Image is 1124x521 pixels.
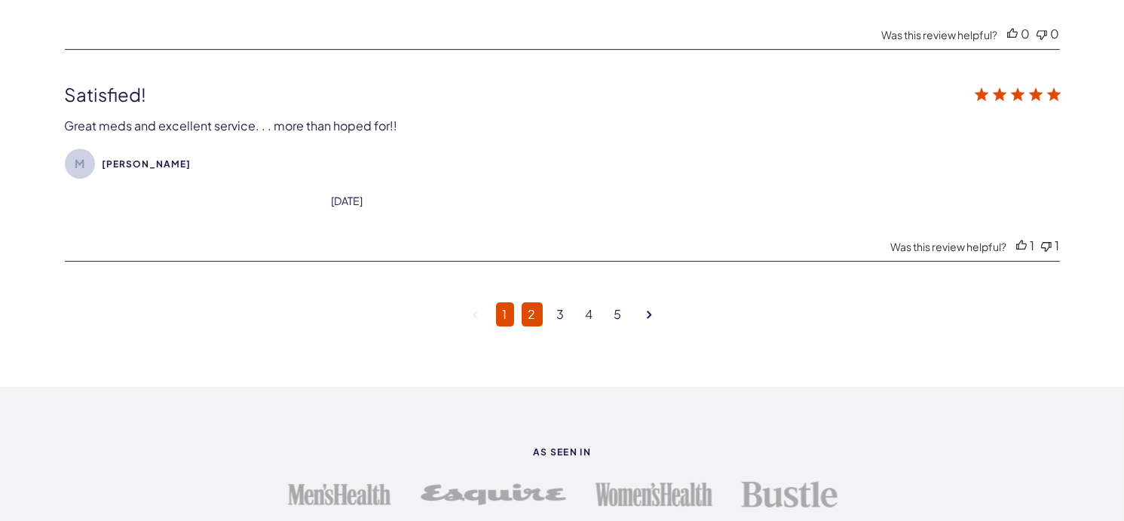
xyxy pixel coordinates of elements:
div: Vote up [1007,26,1018,41]
a: Goto previous page [466,299,485,330]
div: date [332,194,363,207]
div: Vote down [1041,238,1052,253]
div: [DATE] [332,194,363,207]
div: 1 [1055,238,1060,253]
div: Satisfied! [65,83,861,106]
a: Goto Page 2 [522,302,543,326]
a: Goto next page [640,299,659,330]
div: 0 [1051,26,1060,41]
div: Vote up [1016,238,1027,253]
a: Goto Page 3 [550,302,571,326]
a: Page 1 [496,302,514,326]
div: Great meds and excellent service. . . more than hoped for!! [65,118,398,133]
div: Was this review helpful? [891,240,1007,253]
div: 1 [1031,238,1035,253]
a: Goto Page 5 [608,302,629,326]
span: Mudd [103,158,191,170]
div: Was this review helpful? [882,28,998,41]
text: M [75,156,84,170]
img: Bustle logo [741,480,838,508]
a: Goto Page 4 [579,302,600,326]
strong: As seen in [65,447,1060,457]
div: Vote down [1037,26,1047,41]
div: 0 [1021,26,1031,41]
